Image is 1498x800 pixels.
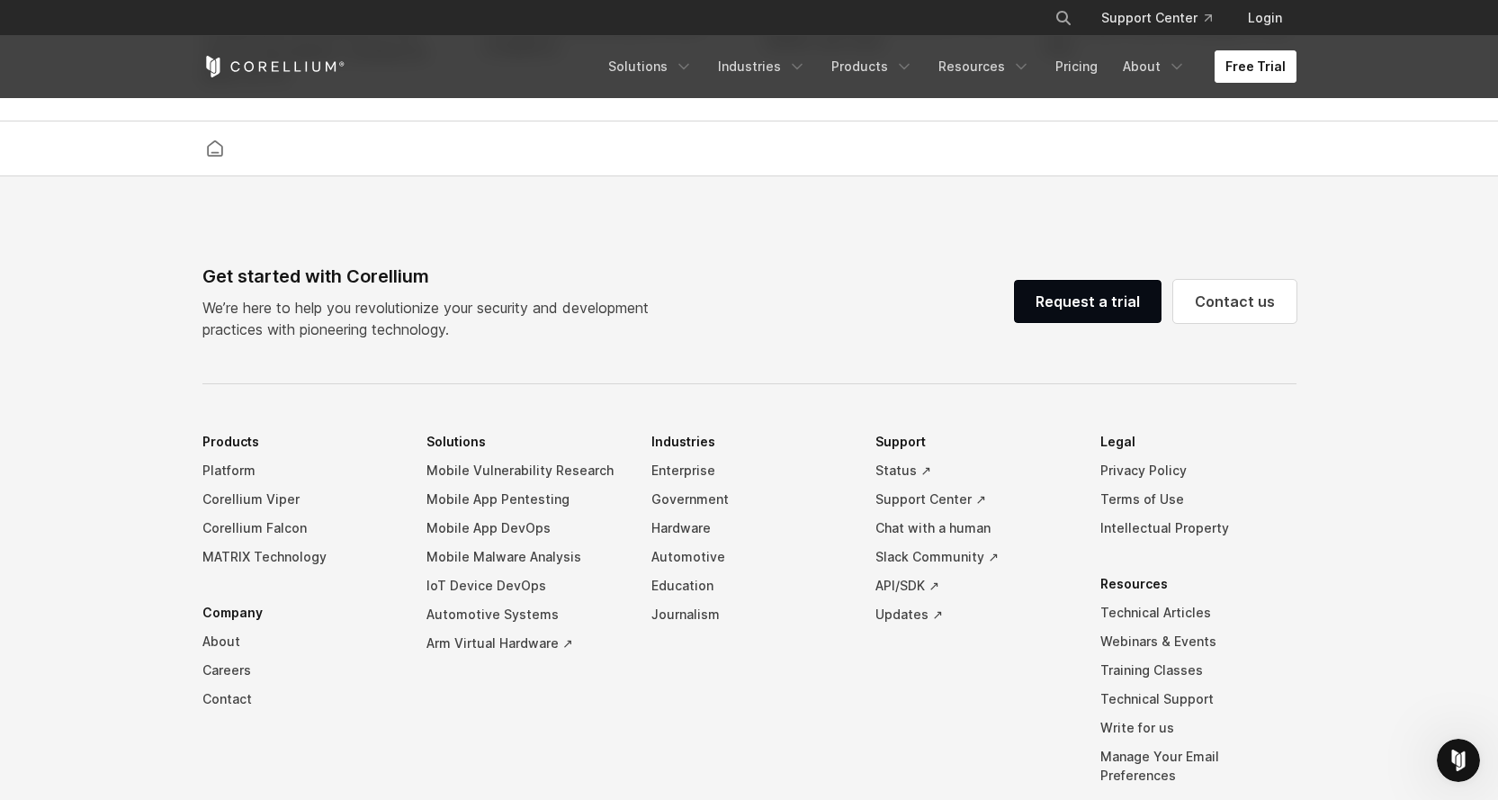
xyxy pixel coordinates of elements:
a: Automotive [651,543,848,571]
a: Contact [202,685,399,714]
a: Contact us [1173,280,1296,323]
a: Training Classes [1100,656,1296,685]
a: Support Center [1087,2,1226,34]
a: Automotive Systems [426,600,623,629]
div: Navigation Menu [597,50,1296,83]
iframe: Intercom live chat [1437,739,1480,782]
a: Pricing [1045,50,1108,83]
a: Privacy Policy [1100,456,1296,485]
p: We’re here to help you revolutionize your security and development practices with pioneering tech... [202,297,663,340]
a: Resources [928,50,1041,83]
a: MATRIX Technology [202,543,399,571]
a: Chat with a human [875,514,1072,543]
a: Mobile App DevOps [426,514,623,543]
a: Platform [202,456,399,485]
a: Intellectual Property [1100,514,1296,543]
a: Technical Support [1100,685,1296,714]
div: Get started with Corellium [202,263,663,290]
a: Webinars & Events [1100,627,1296,656]
a: Careers [202,656,399,685]
a: Mobile Malware Analysis [426,543,623,571]
a: Mobile Vulnerability Research [426,456,623,485]
a: Corellium home [199,136,231,161]
a: Slack Community ↗ [875,543,1072,571]
a: Arm Virtual Hardware ↗ [426,629,623,658]
a: Products [821,50,924,83]
a: About [202,627,399,656]
a: Journalism [651,600,848,629]
a: Status ↗ [875,456,1072,485]
a: IoT Device DevOps [426,571,623,600]
a: Mobile App Pentesting [426,485,623,514]
div: Navigation Menu [1033,2,1296,34]
a: Industries [707,50,817,83]
a: Government [651,485,848,514]
a: Terms of Use [1100,485,1296,514]
a: Education [651,571,848,600]
a: Corellium Falcon [202,514,399,543]
a: About [1112,50,1197,83]
a: Manage Your Email Preferences [1100,742,1296,790]
a: Enterprise [651,456,848,485]
a: API/SDK ↗ [875,571,1072,600]
a: Technical Articles [1100,598,1296,627]
a: Request a trial [1014,280,1162,323]
a: Updates ↗ [875,600,1072,629]
a: Solutions [597,50,704,83]
a: Free Trial [1215,50,1296,83]
a: Support Center ↗ [875,485,1072,514]
a: Login [1233,2,1296,34]
a: Corellium Viper [202,485,399,514]
a: Hardware [651,514,848,543]
a: Write for us [1100,714,1296,742]
a: Corellium Home [202,56,345,77]
button: Search [1047,2,1080,34]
